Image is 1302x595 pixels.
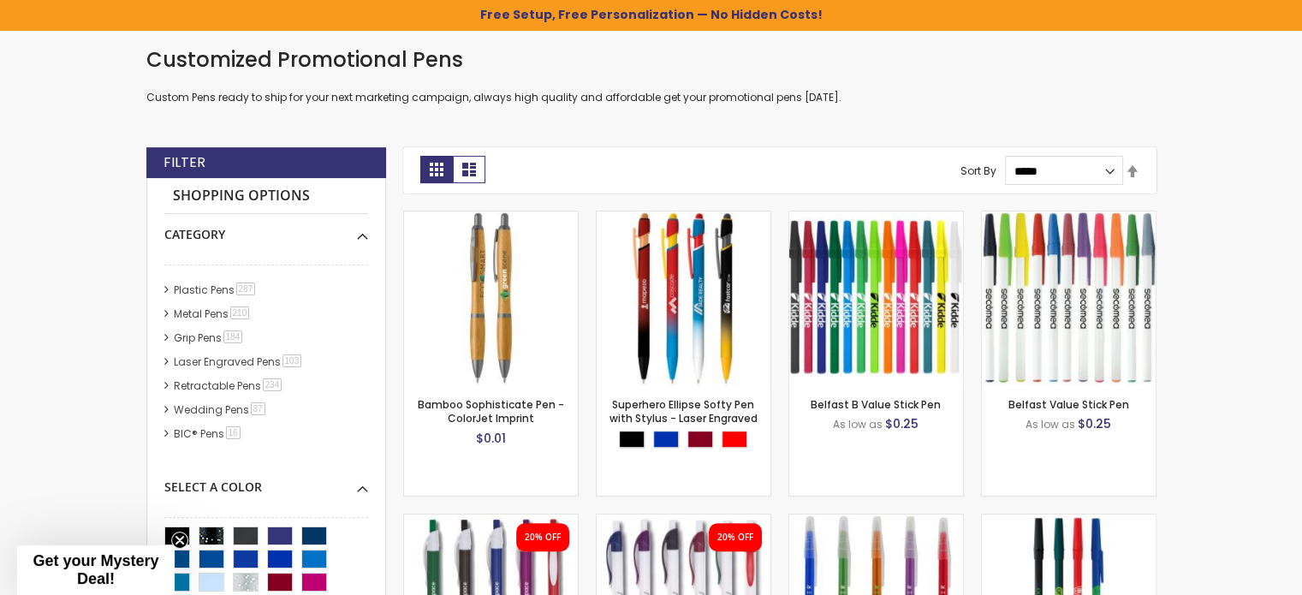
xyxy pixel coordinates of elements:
a: Retractable Pens234 [169,378,288,393]
a: Belfast B Value Stick Pen [789,211,963,225]
a: Metal Pens210 [169,306,256,321]
div: Get your Mystery Deal!Close teaser [17,545,175,595]
div: 20% OFF [717,532,753,544]
div: Category [164,214,368,243]
iframe: Google Customer Reviews [1161,549,1302,595]
a: Superhero Ellipse Softy Pen with Stylus - Laser Engraved [609,397,758,425]
a: Belfast Value Stick Pen [982,211,1156,225]
span: As low as [833,417,883,431]
a: Oak Pen [597,514,770,528]
div: Black [619,431,645,448]
a: Laser Engraved Pens103 [169,354,308,369]
a: Belfast Value Stick Pen [1008,397,1129,412]
img: Bamboo Sophisticate Pen - ColorJet Imprint [404,211,578,385]
h1: Customized Promotional Pens [146,46,1156,74]
span: Get your Mystery Deal! [33,552,158,587]
a: BIC® Pens16 [169,426,247,441]
span: $0.01 [476,430,506,447]
a: Bamboo Sophisticate Pen - ColorJet Imprint [404,211,578,225]
label: Sort By [960,164,996,178]
span: 103 [282,354,302,367]
strong: Shopping Options [164,178,368,215]
a: Wedding Pens37 [169,402,271,417]
a: Grip Pens184 [169,330,249,345]
a: Bamboo Sophisticate Pen - ColorJet Imprint [418,397,564,425]
img: Belfast B Value Stick Pen [789,211,963,385]
div: 20% OFF [525,532,561,544]
strong: Grid [420,156,453,183]
span: $0.25 [1078,415,1111,432]
a: Belfast B Value Stick Pen [811,397,941,412]
span: As low as [1026,417,1075,431]
button: Close teaser [171,532,188,549]
a: Oak Pen Solid [404,514,578,528]
span: $0.25 [885,415,919,432]
strong: Filter [163,153,205,172]
span: 234 [263,378,282,391]
div: Custom Pens ready to ship for your next marketing campaign, always high quality and affordable ge... [146,46,1156,105]
div: Blue [653,431,679,448]
span: 16 [226,426,241,439]
img: Superhero Ellipse Softy Pen with Stylus - Laser Engraved [597,211,770,385]
div: Red [722,431,747,448]
div: Select A Color [164,467,368,496]
div: Burgundy [687,431,713,448]
span: 287 [236,283,256,295]
img: Belfast Value Stick Pen [982,211,1156,385]
a: Corporate Promo Stick Pen [982,514,1156,528]
a: Plastic Pens287 [169,283,262,297]
a: Superhero Ellipse Softy Pen with Stylus - Laser Engraved [597,211,770,225]
span: 184 [223,330,243,343]
a: Belfast Translucent Value Stick Pen [789,514,963,528]
span: 37 [251,402,265,415]
span: 210 [230,306,250,319]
